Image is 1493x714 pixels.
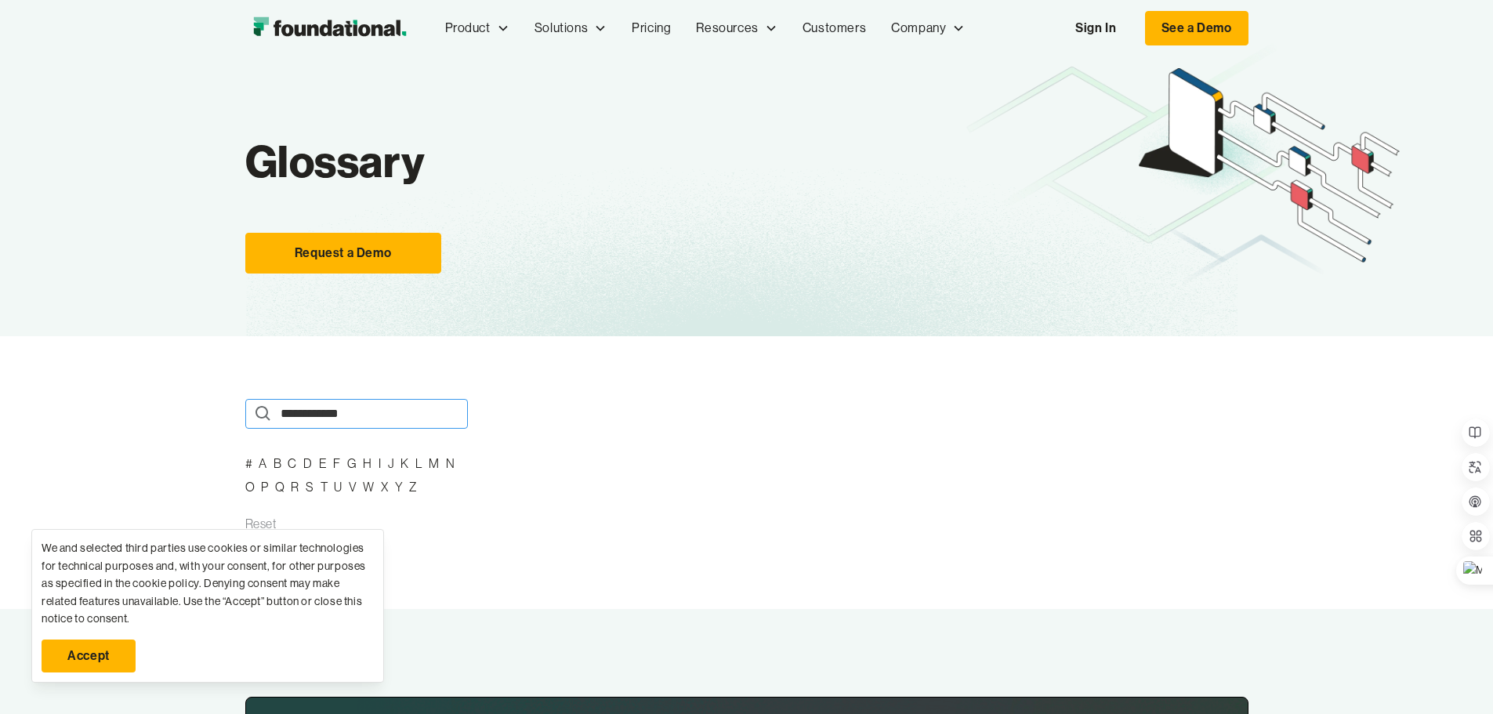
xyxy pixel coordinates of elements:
div: Product [433,2,522,54]
span: Z [409,477,417,498]
h1: Glossary [245,135,684,187]
span: U [334,477,342,498]
span: V [349,477,357,498]
a: Accept [42,640,136,672]
span: K [400,454,409,474]
span: B [274,454,282,474]
div: We and selected third parties use cookies or similar technologies for technical purposes and, wit... [42,539,374,627]
a: See a Demo [1145,11,1248,45]
span: X [381,477,389,498]
span: Y [395,477,404,498]
span: A [259,454,267,474]
div: Resources [683,2,789,54]
span: # [245,454,253,474]
div: Solutions [522,2,619,54]
a: Customers [790,2,879,54]
span: P [261,477,269,498]
span: O [245,477,255,498]
span: E [319,454,328,474]
a: Reset [245,516,277,531]
span: I [379,454,382,474]
a: home [245,13,414,44]
span: W [363,477,375,498]
a: Sign In [1060,12,1132,45]
div: Company [879,2,977,54]
a: Pricing [619,2,683,54]
span: J [388,454,395,474]
span: G [347,454,357,474]
span: M [429,454,440,474]
span: C [288,454,297,474]
span: L [415,454,423,474]
span: Q [275,477,285,498]
form: Glossary Filters [245,399,468,535]
span: D [303,454,313,474]
span: N [446,454,455,474]
div: Product [445,18,491,38]
span: R [291,477,299,498]
div: Resources [696,18,758,38]
span: T [321,477,328,498]
img: Foundational Logo [245,13,414,44]
a: Request a Demo [245,233,441,274]
span: H [363,454,372,474]
span: S [306,477,314,498]
iframe: Chat Widget [1211,532,1493,714]
span: F [333,454,341,474]
div: Solutions [535,18,588,38]
div: Company [891,18,946,38]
